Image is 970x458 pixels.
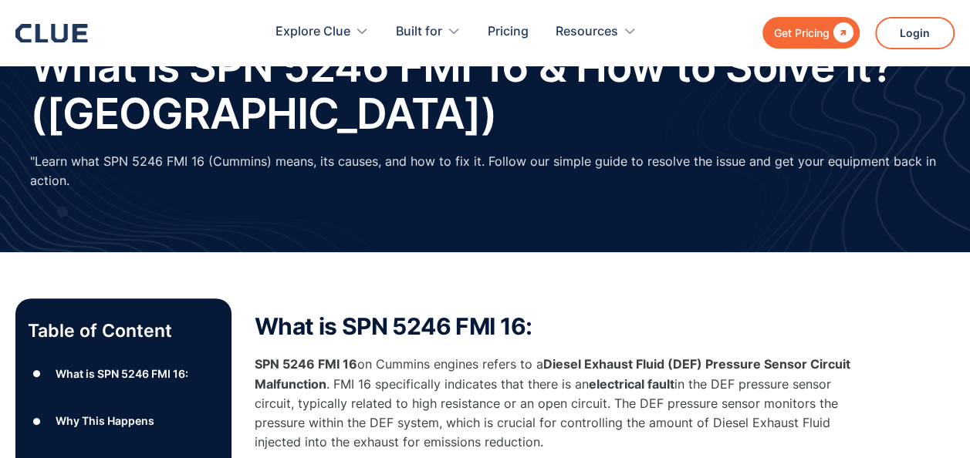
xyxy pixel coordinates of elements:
[589,376,674,392] strong: electrical fault
[396,8,442,56] div: Built for
[255,355,872,452] p: on Cummins engines refers to a . FMI 16 specifically indicates that there is an in the DEF pressu...
[30,43,941,136] h1: What is SPN 5246 FMI 16 & How to Solve It? ([GEOGRAPHIC_DATA])
[56,364,188,383] div: What is SPN 5246 FMI 16:
[28,362,46,386] div: ●
[30,152,941,190] p: "Learn what SPN 5246 FMI 16 (Cummins) means, its causes, and how to fix it. Follow our simple gui...
[28,409,219,433] a: ●Why This Happens
[28,318,219,343] p: Table of Content
[774,23,830,42] div: Get Pricing
[556,8,637,56] div: Resources
[56,411,154,430] div: Why This Happens
[275,8,350,56] div: Explore Clue
[875,17,955,49] a: Login
[255,356,850,391] strong: Diesel Exhaust Fluid (DEF) Pressure Sensor Circuit Malfunction
[275,8,369,56] div: Explore Clue
[255,312,532,340] strong: What is SPN 5246 FMI 16:
[830,23,853,42] div: 
[28,409,46,433] div: ●
[28,362,219,386] a: ●What is SPN 5246 FMI 16:
[255,356,357,372] strong: SPN 5246 FMI 16
[488,8,529,56] a: Pricing
[762,17,860,49] a: Get Pricing
[396,8,461,56] div: Built for
[556,8,618,56] div: Resources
